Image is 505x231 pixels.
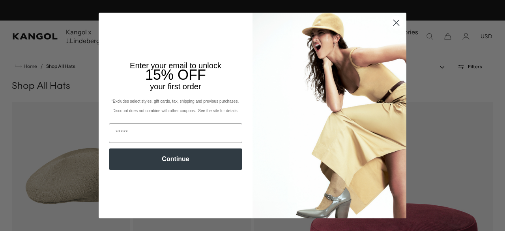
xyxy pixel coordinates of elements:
[252,13,406,218] img: 93be19ad-e773-4382-80b9-c9d740c9197f.jpeg
[109,123,242,143] input: Email
[150,82,201,91] span: your first order
[389,16,403,30] button: Close dialog
[109,148,242,170] button: Continue
[130,61,221,70] span: Enter your email to unlock
[111,99,240,113] span: *Excludes select styles, gift cards, tax, shipping and previous purchases. Discount does not comb...
[145,67,206,83] span: 15% OFF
